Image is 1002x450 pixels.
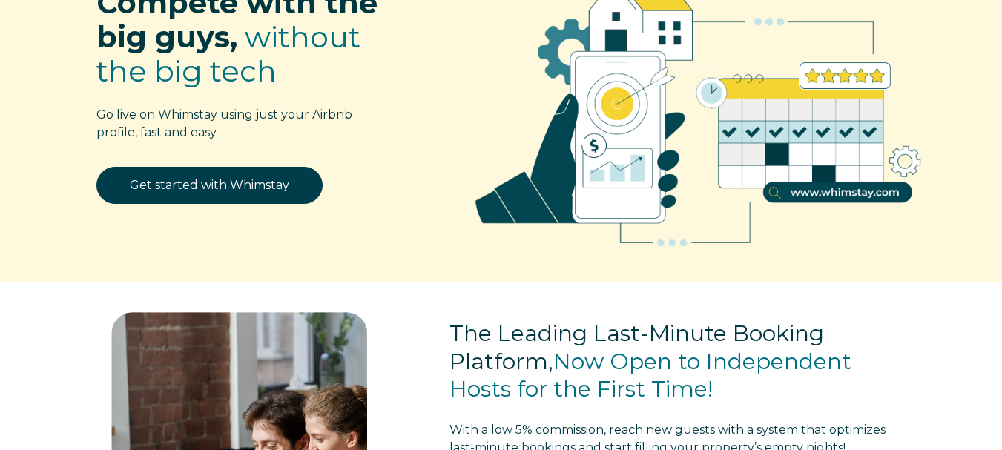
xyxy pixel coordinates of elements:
[449,320,824,375] span: The Leading Last-Minute Booking Platform,
[449,348,851,403] span: Now Open to Independent Hosts for the First Time!
[96,19,360,89] span: without the big tech
[96,107,352,139] span: Go live on Whimstay using just your Airbnb profile, fast and easy
[96,167,323,204] a: Get started with Whimstay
